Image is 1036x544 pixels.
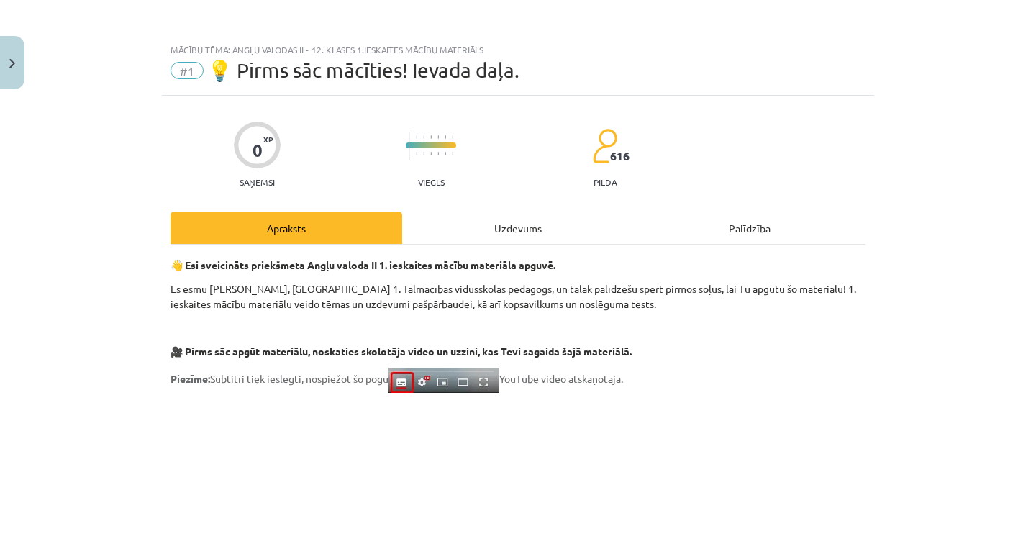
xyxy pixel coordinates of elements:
img: students-c634bb4e5e11cddfef0936a35e636f08e4e9abd3cc4e673bd6f9a4125e45ecb1.svg [592,128,617,164]
img: icon-short-line-57e1e144782c952c97e751825c79c345078a6d821885a25fce030b3d8c18986b.svg [416,135,417,139]
p: Es esmu [PERSON_NAME], [GEOGRAPHIC_DATA] 1. Tālmācības vidusskolas pedagogs, un tālāk palīdzēšu s... [171,281,865,312]
img: icon-short-line-57e1e144782c952c97e751825c79c345078a6d821885a25fce030b3d8c18986b.svg [437,152,439,155]
span: Subtitri tiek ieslēgti, nospiežot šo pogu YouTube video atskaņotājā. [171,372,623,385]
span: #1 [171,62,204,79]
span: 💡 Pirms sāc mācīties! Ievada daļa. [207,58,519,82]
img: icon-short-line-57e1e144782c952c97e751825c79c345078a6d821885a25fce030b3d8c18986b.svg [445,135,446,139]
p: pilda [594,177,617,187]
div: 0 [253,140,263,160]
div: Palīdzība [634,212,865,244]
img: icon-short-line-57e1e144782c952c97e751825c79c345078a6d821885a25fce030b3d8c18986b.svg [452,135,453,139]
div: Uzdevums [402,212,634,244]
img: icon-short-line-57e1e144782c952c97e751825c79c345078a6d821885a25fce030b3d8c18986b.svg [452,152,453,155]
div: Mācību tēma: Angļu valodas ii - 12. klases 1.ieskaites mācību materiāls [171,45,865,55]
p: Saņemsi [234,177,281,187]
img: icon-short-line-57e1e144782c952c97e751825c79c345078a6d821885a25fce030b3d8c18986b.svg [423,135,424,139]
img: icon-long-line-d9ea69661e0d244f92f715978eff75569469978d946b2353a9bb055b3ed8787d.svg [409,132,410,160]
img: icon-short-line-57e1e144782c952c97e751825c79c345078a6d821885a25fce030b3d8c18986b.svg [437,135,439,139]
div: Apraksts [171,212,402,244]
img: icon-short-line-57e1e144782c952c97e751825c79c345078a6d821885a25fce030b3d8c18986b.svg [445,152,446,155]
img: icon-short-line-57e1e144782c952c97e751825c79c345078a6d821885a25fce030b3d8c18986b.svg [416,152,417,155]
img: icon-short-line-57e1e144782c952c97e751825c79c345078a6d821885a25fce030b3d8c18986b.svg [423,152,424,155]
p: Viegls [418,177,445,187]
img: icon-short-line-57e1e144782c952c97e751825c79c345078a6d821885a25fce030b3d8c18986b.svg [430,152,432,155]
strong: 👋 Esi sveicināts priekšmeta Angļu valoda II 1. ieskaites mācību materiāla apguvē. [171,258,555,271]
span: 616 [610,150,630,163]
strong: Piezīme: [171,372,210,385]
img: icon-short-line-57e1e144782c952c97e751825c79c345078a6d821885a25fce030b3d8c18986b.svg [430,135,432,139]
strong: 🎥 Pirms sāc apgūt materiālu, noskaties skolotāja video un uzzini, kas Tevi sagaida šajā materiālā. [171,345,632,358]
span: XP [263,135,273,143]
img: icon-close-lesson-0947bae3869378f0d4975bcd49f059093ad1ed9edebbc8119c70593378902aed.svg [9,59,15,68]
